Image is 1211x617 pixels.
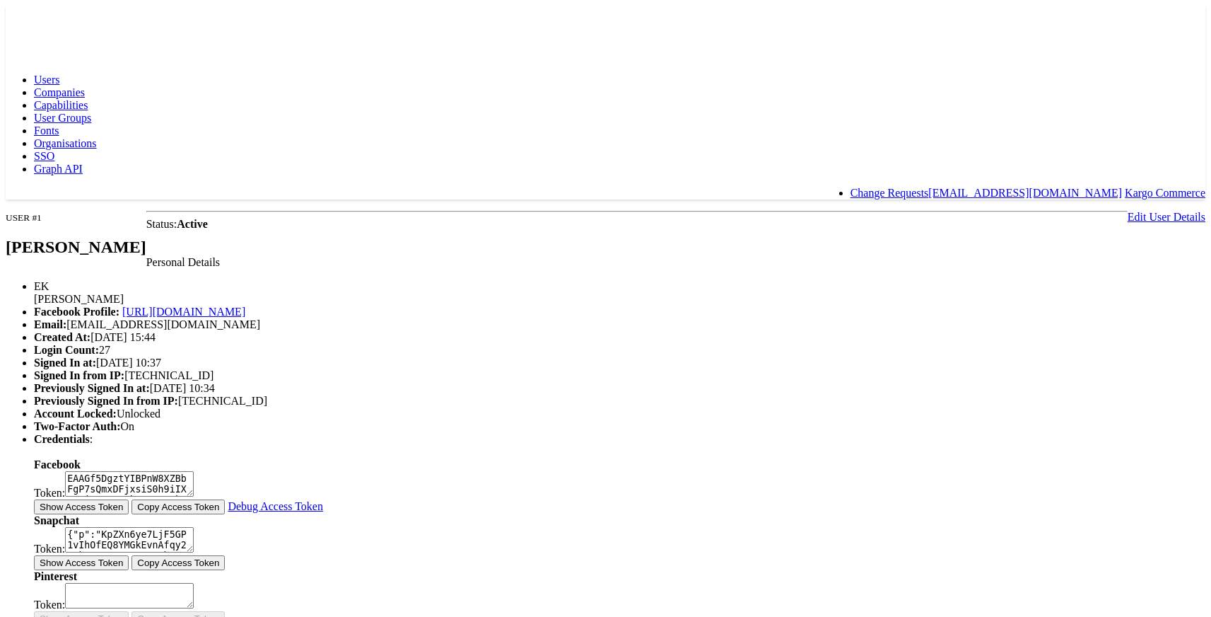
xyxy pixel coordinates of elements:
[6,238,146,257] h2: [PERSON_NAME]
[228,500,323,512] a: Debug Access Token
[34,331,1205,344] li: [DATE] 15:44
[34,99,88,111] a: Capabilities
[34,395,178,407] b: Previously Signed In from IP:
[34,150,54,162] a: SSO
[122,306,245,318] a: [URL][DOMAIN_NAME]
[34,306,119,318] b: Facebook Profile:
[850,187,929,199] a: Change Requests
[34,459,81,471] b: Facebook
[6,256,1205,269] div: Personal Details
[34,125,59,137] a: Fonts
[131,500,225,514] button: Copy Access Token
[34,344,99,356] b: Login Count:
[6,212,42,223] small: USER #1
[34,408,117,420] b: Account Locked:
[34,527,1205,555] div: Token:
[34,86,85,98] a: Companies
[34,570,77,582] b: Pinterest
[65,471,194,497] textarea: EAAGf5DgztYIBPnW8XZBbFgP7sQmxDFjxsiS0h9iIXW8giG45q4SWkC4CnoWqkCTD4O1TD7ODYQ2CNdyLe7ZCiKgtiFMA8sA0...
[34,433,90,445] b: Credentials
[34,583,1205,611] div: Token:
[34,280,1205,306] li: [PERSON_NAME]
[1125,187,1205,199] a: Kargo Commerce
[34,395,1205,408] li: [TECHNICAL_ID]
[34,420,121,432] b: Two-Factor Auth:
[34,514,79,526] b: Snapchat
[34,420,1205,433] li: On
[34,357,96,369] b: Signed In at:
[34,369,124,381] b: Signed In from IP:
[34,369,1205,382] li: [TECHNICAL_ID]
[34,163,83,175] a: Graph API
[34,471,1205,500] div: Token:
[34,500,129,514] button: Show Access Token
[34,382,1205,395] li: [DATE] 10:34
[34,318,66,330] b: Email:
[34,344,1205,357] li: 27
[34,331,90,343] b: Created At:
[34,318,1205,331] li: [EMAIL_ADDRESS][DOMAIN_NAME]
[6,218,1205,231] div: Status:
[34,357,1205,369] li: [DATE] 10:37
[34,408,1205,420] li: Unlocked
[34,74,59,86] a: Users
[34,280,1205,293] div: EK
[177,218,208,230] b: Active
[131,555,225,570] button: Copy Access Token
[34,112,91,124] a: User Groups
[34,555,129,570] button: Show Access Token
[65,527,194,553] textarea: {"p":"KpZXn6ye7LjF5GP1vIhOfEQ8YMGkEvnAfqy2qzkNq8+Na09BS7ex/hq10gKiXUkP+FXrrJcWrhcrmStF+2F75sWm+mg...
[34,137,97,149] a: Organisations
[1128,211,1205,223] a: Edit User Details
[928,187,1122,199] a: [EMAIL_ADDRESS][DOMAIN_NAME]
[34,382,150,394] b: Previously Signed In at:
